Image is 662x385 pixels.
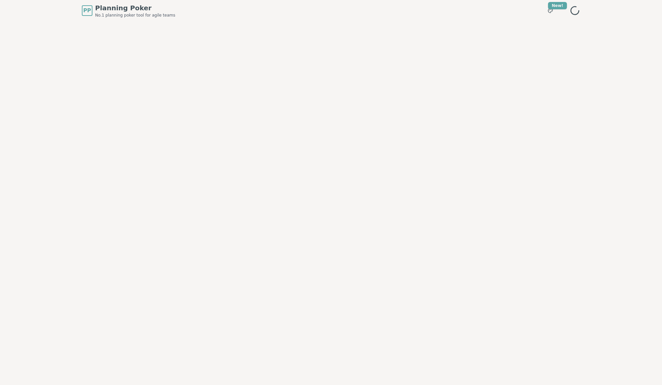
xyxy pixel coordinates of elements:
a: PPPlanning PokerNo.1 planning poker tool for agile teams [82,3,175,18]
span: PP [83,7,91,15]
span: No.1 planning poker tool for agile teams [95,13,175,18]
button: New! [544,5,556,17]
span: Planning Poker [95,3,175,13]
div: New! [548,2,567,9]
